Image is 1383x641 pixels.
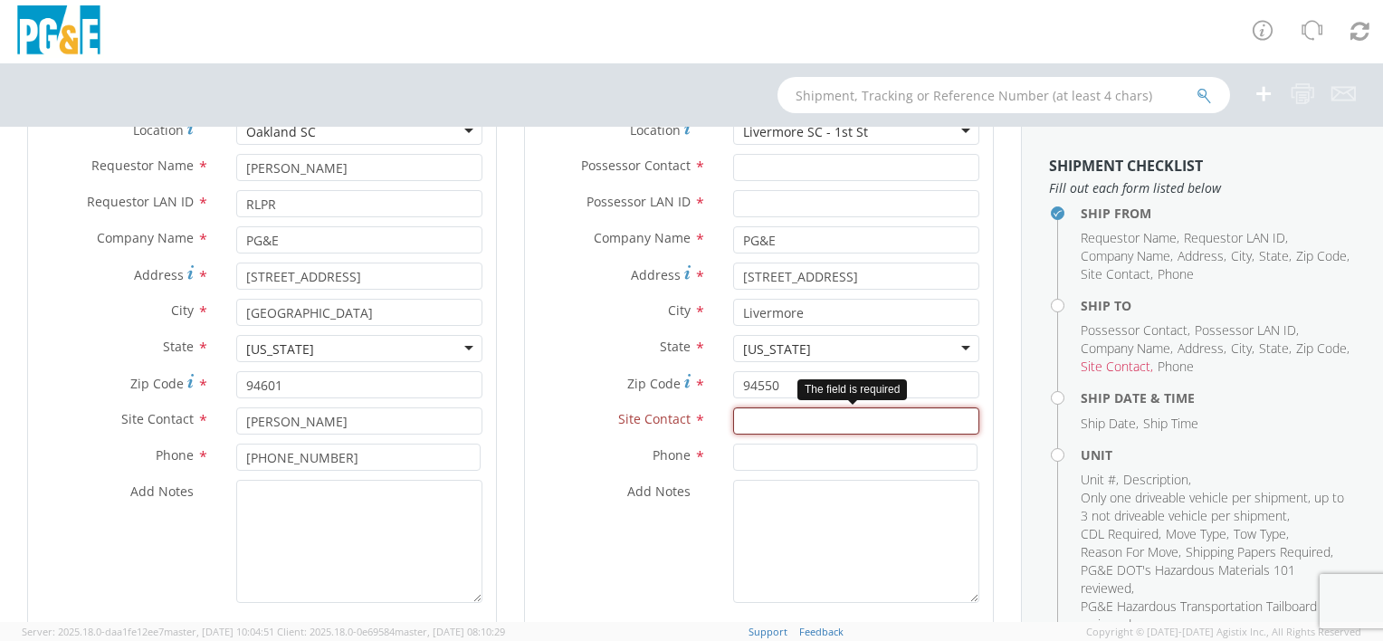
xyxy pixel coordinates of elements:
[797,379,907,400] div: The field is required
[743,123,868,141] div: Livermore SC - 1st St
[1081,265,1153,283] li: ,
[1081,448,1356,462] h4: Unit
[97,229,194,246] span: Company Name
[1259,247,1292,265] li: ,
[1195,321,1296,339] span: Possessor LAN ID
[1143,415,1198,432] span: Ship Time
[1081,543,1181,561] li: ,
[1081,247,1173,265] li: ,
[1186,543,1331,560] span: Shipping Papers Required
[1231,340,1252,357] span: City
[1049,156,1203,176] strong: Shipment Checklist
[799,625,844,638] a: Feedback
[1166,525,1226,542] span: Move Type
[653,446,691,464] span: Phone
[277,625,505,638] span: Client: 2025.18.0-0e69584
[1081,321,1187,339] span: Possessor Contact
[618,410,691,427] span: Site Contact
[1081,489,1344,524] span: Only one driveable vehicle per shipment, up to 3 not driveable vehicle per shipment
[22,625,274,638] span: Server: 2025.18.0-daa1fe12ee7
[1178,247,1226,265] li: ,
[581,157,691,174] span: Possessor Contact
[631,266,681,283] span: Address
[1081,229,1177,246] span: Requestor Name
[1178,340,1226,358] li: ,
[1123,471,1188,488] span: Description
[163,338,194,355] span: State
[1086,625,1361,639] span: Copyright © [DATE]-[DATE] Agistix Inc., All Rights Reserved
[87,193,194,210] span: Requestor LAN ID
[130,375,184,392] span: Zip Code
[171,301,194,319] span: City
[395,625,505,638] span: master, [DATE] 08:10:29
[1081,415,1136,432] span: Ship Date
[668,301,691,319] span: City
[777,77,1230,113] input: Shipment, Tracking or Reference Number (at least 4 chars)
[1081,229,1179,247] li: ,
[1123,471,1191,489] li: ,
[1231,340,1254,358] li: ,
[1081,358,1150,375] span: Site Contact
[246,123,316,141] div: Oakland SC
[1081,598,1351,634] li: ,
[1081,265,1150,282] span: Site Contact
[1259,340,1292,358] li: ,
[627,375,681,392] span: Zip Code
[1081,391,1356,405] h4: Ship Date & Time
[1158,265,1194,282] span: Phone
[1186,543,1333,561] li: ,
[134,266,184,283] span: Address
[743,340,811,359] div: [US_STATE]
[1231,247,1254,265] li: ,
[1296,340,1347,357] span: Zip Code
[1049,179,1356,197] span: Fill out each form listed below
[1081,247,1170,264] span: Company Name
[630,121,681,139] span: Location
[133,121,184,139] span: Location
[1259,340,1289,357] span: State
[1184,229,1285,246] span: Requestor LAN ID
[1081,321,1190,340] li: ,
[14,5,104,59] img: pge-logo-06675f144f4cfa6a6814.png
[660,338,691,355] span: State
[1178,247,1224,264] span: Address
[1296,247,1350,265] li: ,
[587,193,691,210] span: Possessor LAN ID
[1296,340,1350,358] li: ,
[1234,525,1286,542] span: Tow Type
[1081,358,1153,376] li: ,
[130,483,194,500] span: Add Notes
[1081,525,1159,542] span: CDL Required
[1081,561,1295,597] span: PG&E DOT's Hazardous Materials 101 reviewed
[627,483,691,500] span: Add Notes
[1296,247,1347,264] span: Zip Code
[1081,299,1356,312] h4: Ship To
[1231,247,1252,264] span: City
[164,625,274,638] span: master, [DATE] 10:04:51
[1081,340,1173,358] li: ,
[1081,340,1170,357] span: Company Name
[156,446,194,464] span: Phone
[1081,206,1356,220] h4: Ship From
[749,625,787,638] a: Support
[1081,525,1161,543] li: ,
[1081,489,1351,525] li: ,
[1081,561,1351,598] li: ,
[1081,471,1119,489] li: ,
[121,410,194,427] span: Site Contact
[1195,321,1299,340] li: ,
[594,229,691,246] span: Company Name
[1178,340,1224,357] span: Address
[1234,525,1289,543] li: ,
[1081,471,1116,488] span: Unit #
[1166,525,1229,543] li: ,
[1081,598,1317,633] span: PG&E Hazardous Transportation Tailboard reviewed
[1259,247,1289,264] span: State
[1081,415,1139,433] li: ,
[1184,229,1288,247] li: ,
[246,340,314,359] div: [US_STATE]
[1158,358,1194,375] span: Phone
[1081,543,1178,560] span: Reason For Move
[91,157,194,174] span: Requestor Name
